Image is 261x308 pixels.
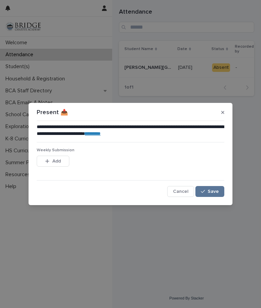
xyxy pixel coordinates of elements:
[37,148,74,152] span: Weekly Submission
[52,159,61,164] span: Add
[167,186,194,197] button: Cancel
[37,109,68,117] p: Present 📥
[37,156,69,167] button: Add
[173,189,188,194] span: Cancel
[208,189,219,194] span: Save
[195,186,224,197] button: Save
